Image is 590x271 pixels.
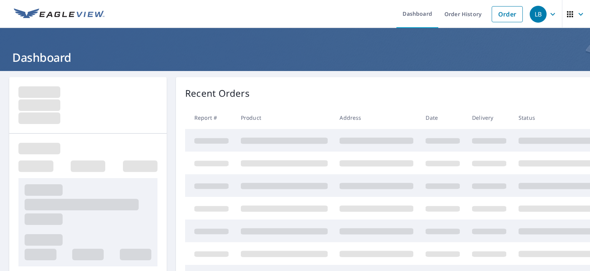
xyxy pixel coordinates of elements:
img: EV Logo [14,8,104,20]
th: Address [333,106,419,129]
p: Recent Orders [185,86,250,100]
th: Product [235,106,334,129]
th: Date [419,106,466,129]
a: Order [492,6,523,22]
th: Report # [185,106,235,129]
h1: Dashboard [9,50,581,65]
th: Delivery [466,106,512,129]
div: LB [530,6,547,23]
